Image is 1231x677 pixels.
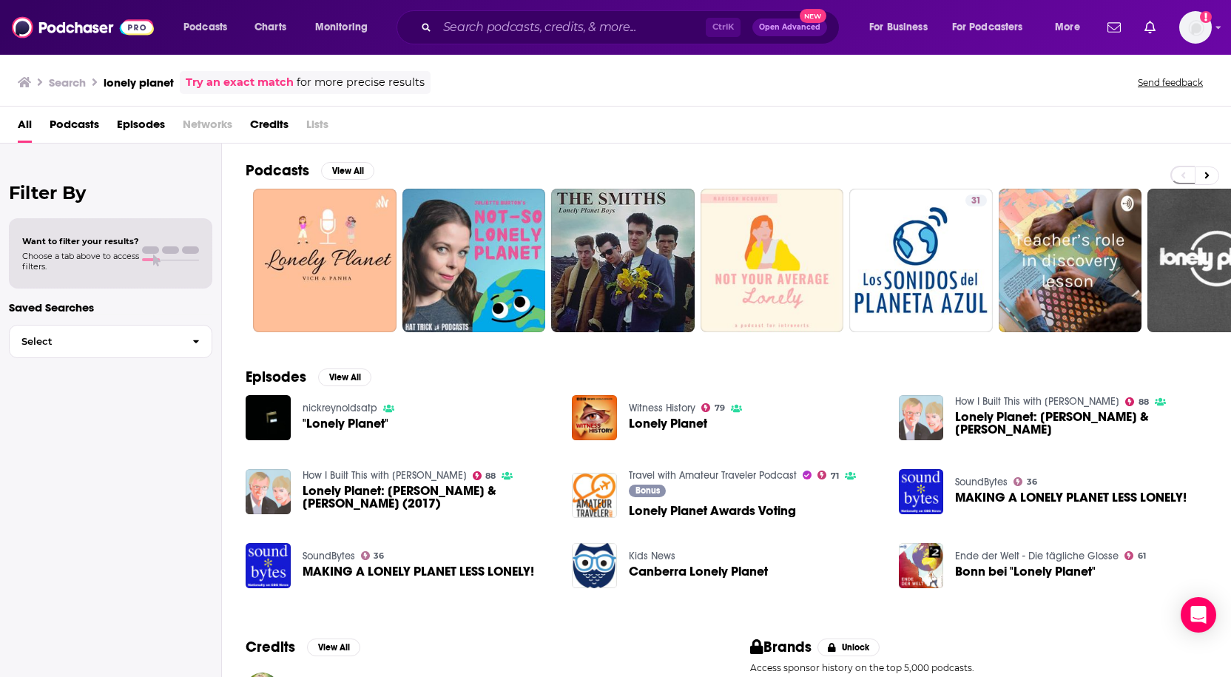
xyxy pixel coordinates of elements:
[303,550,355,562] a: SoundBytes
[899,469,944,514] img: MAKING A LONELY PLANET LESS LONELY!
[22,251,139,272] span: Choose a tab above to access filters.
[752,18,827,36] button: Open AdvancedNew
[303,402,377,414] a: nickreynoldsatp
[1179,11,1212,44] span: Logged in as helenma123
[10,337,181,346] span: Select
[473,471,496,480] a: 88
[117,112,165,143] a: Episodes
[899,395,944,440] img: Lonely Planet: Maureen & Tony Wheeler
[437,16,706,39] input: Search podcasts, credits, & more...
[18,112,32,143] a: All
[485,473,496,479] span: 88
[899,543,944,588] img: Bonn bei "Lonely Planet"
[104,75,174,90] h3: lonely planet
[411,10,854,44] div: Search podcasts, credits, & more...
[849,189,993,332] a: 31
[246,161,374,180] a: PodcastsView All
[1055,17,1080,38] span: More
[629,565,768,578] a: Canberra Lonely Planet
[572,543,617,588] img: Canberra Lonely Planet
[374,553,384,559] span: 36
[246,469,291,514] img: Lonely Planet: Maureen & Tony Wheeler (2017)
[307,639,360,656] button: View All
[250,112,289,143] a: Credits
[361,551,385,560] a: 36
[22,236,139,246] span: Want to filter your results?
[955,476,1008,488] a: SoundBytes
[955,491,1187,504] a: MAKING A LONELY PLANET LESS LONELY!
[306,112,328,143] span: Lists
[715,405,725,411] span: 79
[955,411,1207,436] span: Lonely Planet: [PERSON_NAME] & [PERSON_NAME]
[635,486,660,495] span: Bonus
[246,638,360,656] a: CreditsView All
[303,485,555,510] span: Lonely Planet: [PERSON_NAME] & [PERSON_NAME] (2017)
[246,161,309,180] h2: Podcasts
[831,473,839,479] span: 71
[759,24,820,31] span: Open Advanced
[305,16,387,39] button: open menu
[1045,16,1099,39] button: open menu
[629,402,695,414] a: Witness History
[183,112,232,143] span: Networks
[701,403,725,412] a: 79
[1125,397,1149,406] a: 88
[254,17,286,38] span: Charts
[800,9,826,23] span: New
[1014,477,1037,486] a: 36
[817,639,880,656] button: Unlock
[1124,551,1146,560] a: 61
[318,368,371,386] button: View All
[9,300,212,314] p: Saved Searches
[942,16,1045,39] button: open menu
[12,13,154,41] img: Podchaser - Follow, Share and Rate Podcasts
[1200,11,1212,23] svg: Add a profile image
[297,74,425,91] span: for more precise results
[9,325,212,358] button: Select
[245,16,295,39] a: Charts
[1179,11,1212,44] button: Show profile menu
[50,112,99,143] a: Podcasts
[869,17,928,38] span: For Business
[246,395,291,440] img: "Lonely Planet"
[1179,11,1212,44] img: User Profile
[706,18,741,37] span: Ctrl K
[1133,76,1207,89] button: Send feedback
[1102,15,1127,40] a: Show notifications dropdown
[750,638,812,656] h2: Brands
[971,194,981,209] span: 31
[246,368,371,386] a: EpisodesView All
[173,16,246,39] button: open menu
[246,368,306,386] h2: Episodes
[965,195,987,206] a: 31
[1139,399,1149,405] span: 88
[303,565,534,578] a: MAKING A LONELY PLANET LESS LONELY!
[303,417,388,430] a: "Lonely Planet"
[246,638,295,656] h2: Credits
[1027,479,1037,485] span: 36
[859,16,946,39] button: open menu
[1181,597,1216,633] div: Open Intercom Messenger
[629,417,707,430] a: Lonely Planet
[629,469,797,482] a: Travel with Amateur Traveler Podcast
[183,17,227,38] span: Podcasts
[629,505,796,517] a: Lonely Planet Awards Voting
[246,543,291,588] img: MAKING A LONELY PLANET LESS LONELY!
[955,550,1119,562] a: Ende der Welt - Die tägliche Glosse
[955,411,1207,436] a: Lonely Planet: Maureen & Tony Wheeler
[955,565,1096,578] a: Bonn bei "Lonely Planet"
[572,473,617,518] img: Lonely Planet Awards Voting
